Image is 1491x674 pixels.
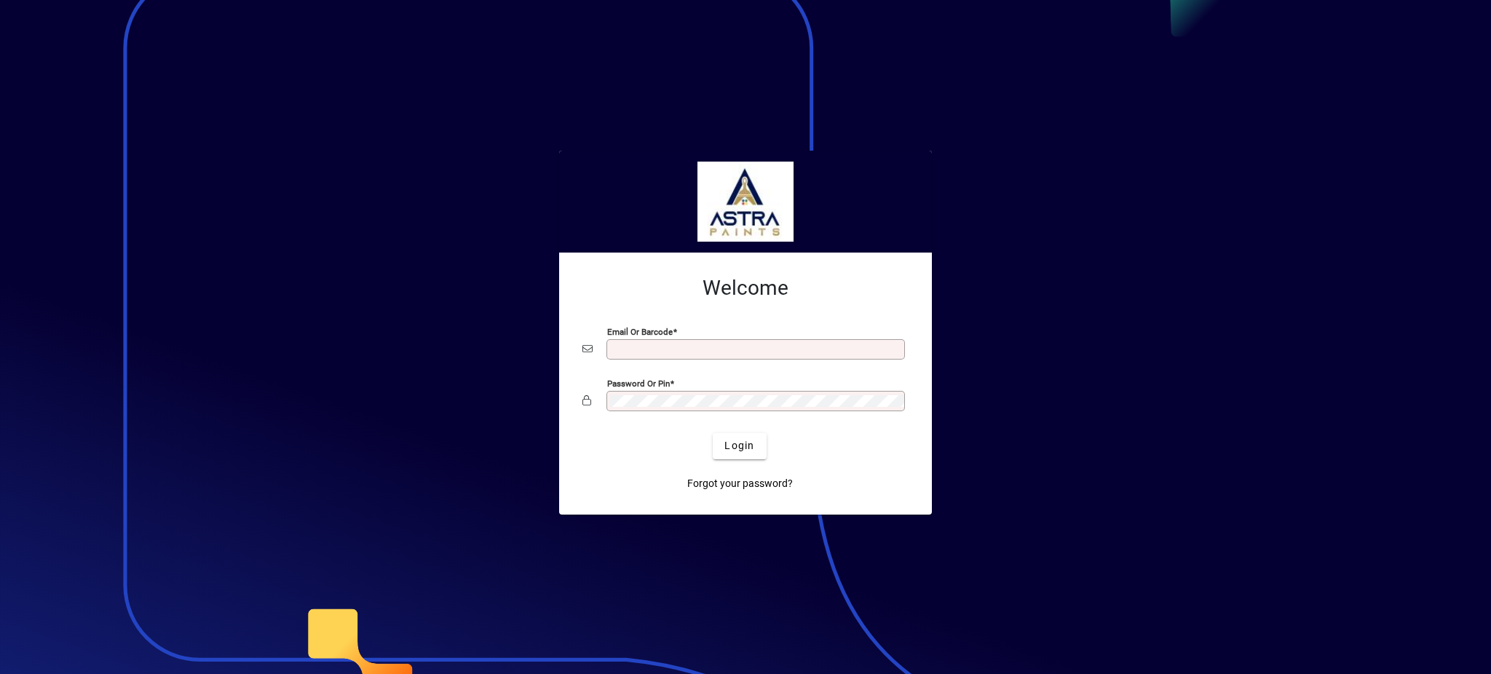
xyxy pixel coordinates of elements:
[724,438,754,453] span: Login
[582,276,909,301] h2: Welcome
[713,433,766,459] button: Login
[607,378,670,388] mat-label: Password or Pin
[687,476,793,491] span: Forgot your password?
[607,326,673,336] mat-label: Email or Barcode
[681,471,799,497] a: Forgot your password?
